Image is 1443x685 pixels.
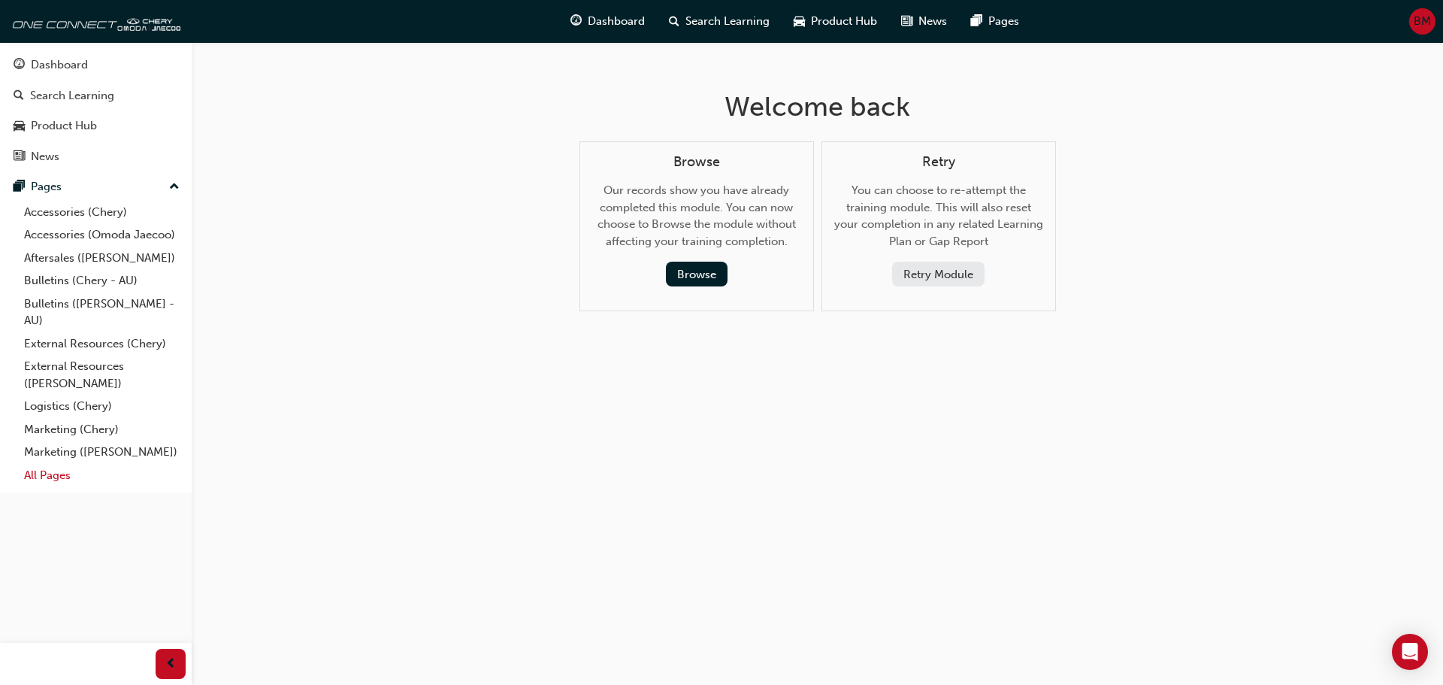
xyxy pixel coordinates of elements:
a: Bulletins (Chery - AU) [18,269,186,292]
span: prev-icon [165,655,177,674]
div: Open Intercom Messenger [1392,634,1428,670]
a: Search Learning [6,82,186,110]
span: guage-icon [14,59,25,72]
a: News [6,143,186,171]
h4: Retry [834,154,1043,171]
div: Search Learning [30,87,114,105]
a: Logistics (Chery) [18,395,186,418]
img: oneconnect [8,6,180,36]
span: news-icon [901,12,912,31]
span: car-icon [14,120,25,133]
a: External Resources ([PERSON_NAME]) [18,355,186,395]
button: Retry Module [892,262,985,286]
button: DashboardSearch LearningProduct HubNews [6,48,186,173]
span: Pages [988,13,1019,30]
span: News [918,13,947,30]
div: Product Hub [31,117,97,135]
button: Pages [6,173,186,201]
a: search-iconSearch Learning [657,6,782,37]
span: Product Hub [811,13,877,30]
a: Marketing (Chery) [18,418,186,441]
a: car-iconProduct Hub [782,6,889,37]
span: car-icon [794,12,805,31]
a: External Resources (Chery) [18,332,186,356]
a: Aftersales ([PERSON_NAME]) [18,247,186,270]
h4: Browse [592,154,801,171]
a: Dashboard [6,51,186,79]
a: All Pages [18,464,186,487]
div: You can choose to re-attempt the training module. This will also reset your completion in any rel... [834,154,1043,287]
a: news-iconNews [889,6,959,37]
a: Accessories (Omoda Jaecoo) [18,223,186,247]
a: Product Hub [6,112,186,140]
button: BM [1409,8,1435,35]
a: guage-iconDashboard [558,6,657,37]
span: search-icon [669,12,679,31]
div: Our records show you have already completed this module. You can now choose to Browse the module ... [592,154,801,287]
div: Pages [31,178,62,195]
div: News [31,148,59,165]
a: Bulletins ([PERSON_NAME] - AU) [18,292,186,332]
span: pages-icon [971,12,982,31]
span: Dashboard [588,13,645,30]
span: search-icon [14,89,24,103]
div: Dashboard [31,56,88,74]
span: Search Learning [685,13,770,30]
span: news-icon [14,150,25,164]
span: pages-icon [14,180,25,194]
h1: Welcome back [579,90,1056,123]
span: up-icon [169,177,180,197]
span: BM [1414,13,1431,30]
a: pages-iconPages [959,6,1031,37]
button: Browse [666,262,728,286]
a: Accessories (Chery) [18,201,186,224]
span: guage-icon [570,12,582,31]
a: Marketing ([PERSON_NAME]) [18,441,186,464]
